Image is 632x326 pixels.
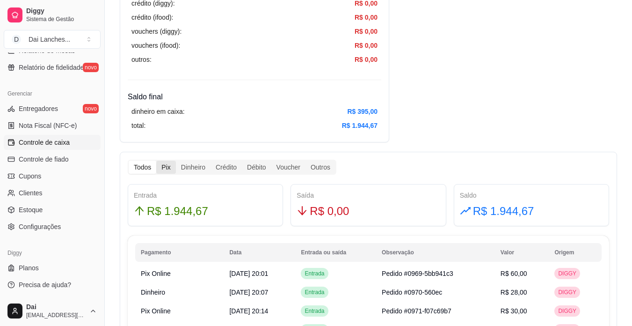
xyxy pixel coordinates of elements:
th: Pagamento [135,243,224,262]
div: Dinheiro [176,161,211,174]
th: Data [224,243,295,262]
span: Estoque [19,205,43,215]
th: Entrada ou saída [295,243,376,262]
article: R$ 395,00 [347,106,378,117]
th: Observação [376,243,495,262]
article: R$ 1.944,67 [342,120,378,131]
span: Controle de fiado [19,155,69,164]
span: DIGGY [556,307,578,315]
th: Valor [495,243,549,262]
div: Saldo [460,190,603,200]
span: Sistema de Gestão [26,15,97,23]
a: Estoque [4,202,101,217]
span: arrow-down [297,205,308,216]
span: Pedido #0970-560ec [382,289,442,296]
span: Diggy [26,7,97,15]
span: R$ 1.944,67 [473,202,534,220]
span: Nota Fiscal (NFC-e) [19,121,77,130]
span: R$ 0,00 [310,202,349,220]
span: Controle de caixa [19,138,70,147]
span: R$ 1.944,67 [147,202,208,220]
div: Voucher [271,161,305,174]
span: R$ 30,00 [501,307,527,315]
div: Dai Lanches ... [29,35,71,44]
span: Entrada [303,289,326,296]
h4: Saldo final [128,91,381,103]
span: Pix Online [141,270,171,277]
span: Planos [19,263,39,273]
article: dinheiro em caixa: [131,106,185,117]
a: Controle de fiado [4,152,101,167]
div: Crédito [211,161,242,174]
a: Configurações [4,219,101,234]
span: Pedido #0971-f07c69b7 [382,307,451,315]
a: Cupons [4,169,101,184]
span: Configurações [19,222,61,231]
span: [DATE] 20:07 [229,289,268,296]
span: Pix Online [141,307,171,315]
span: [DATE] 20:14 [229,307,268,315]
span: Entrada [303,307,326,315]
div: Todos [129,161,156,174]
div: Pix [156,161,175,174]
span: Pedido #0969-5bb941c3 [382,270,453,277]
span: Clientes [19,188,43,198]
a: Planos [4,260,101,275]
span: Precisa de ajuda? [19,280,71,289]
article: outros: [131,54,152,65]
a: Entregadoresnovo [4,101,101,116]
span: DIGGY [556,289,578,296]
span: D [12,35,21,44]
article: crédito (ifood): [131,12,173,22]
span: DIGGY [556,270,578,277]
span: Cupons [19,171,41,181]
span: R$ 28,00 [501,289,527,296]
span: Dai [26,303,86,311]
span: rise [460,205,471,216]
div: Diggy [4,245,101,260]
div: Gerenciar [4,86,101,101]
div: Débito [242,161,271,174]
span: [EMAIL_ADDRESS][DOMAIN_NAME] [26,311,86,319]
div: Entrada [134,190,277,200]
div: Outros [305,161,335,174]
a: DiggySistema de Gestão [4,4,101,26]
span: Dinheiro [141,289,165,296]
span: Relatório de fidelidade [19,63,84,72]
article: R$ 0,00 [355,12,378,22]
span: Entregadores [19,104,58,113]
a: Controle de caixa [4,135,101,150]
div: Saída [297,190,440,200]
span: [DATE] 20:01 [229,270,268,277]
a: Precisa de ajuda? [4,277,101,292]
th: Origem [549,243,602,262]
a: Nota Fiscal (NFC-e) [4,118,101,133]
a: Clientes [4,185,101,200]
button: Dai[EMAIL_ADDRESS][DOMAIN_NAME] [4,300,101,322]
article: R$ 0,00 [355,40,378,51]
article: vouchers (ifood): [131,40,180,51]
article: R$ 0,00 [355,26,378,37]
span: arrow-up [134,205,145,216]
article: total: [131,120,145,131]
button: Select a team [4,30,101,49]
span: Entrada [303,270,326,277]
article: R$ 0,00 [355,54,378,65]
article: vouchers (diggy): [131,26,182,37]
span: R$ 60,00 [501,270,527,277]
a: Relatório de fidelidadenovo [4,60,101,75]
